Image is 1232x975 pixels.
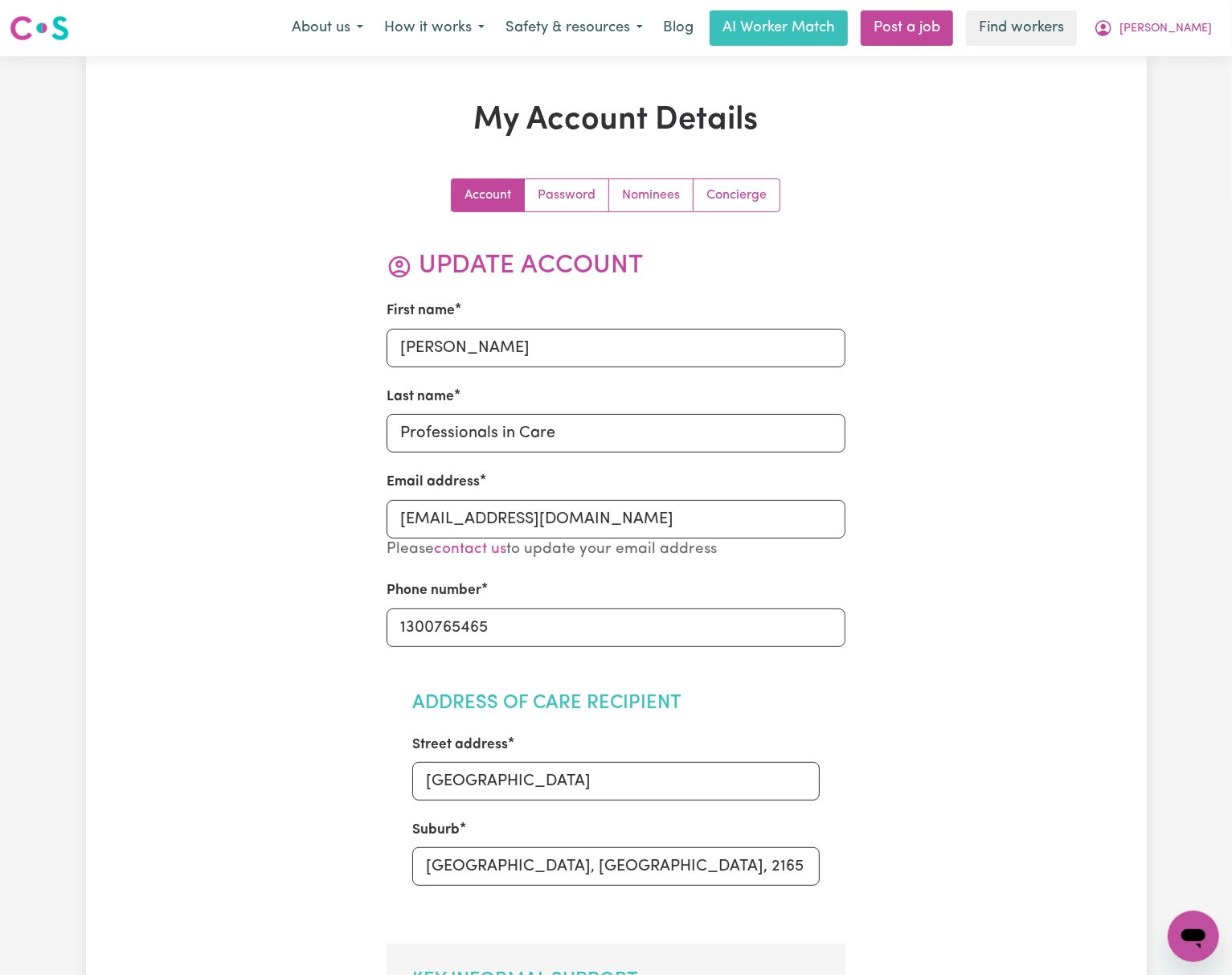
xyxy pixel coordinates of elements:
[281,11,374,45] button: About us
[387,608,845,647] input: e.g. 0410 123 456
[452,179,525,211] a: Update your account
[387,472,480,493] label: Email address
[495,11,653,45] button: Safety & resources
[434,542,506,557] a: contact us
[609,179,694,211] a: Update your nominees
[412,762,820,801] input: e.g. 24/29, Victoria St.
[387,387,454,408] label: Last name
[694,179,780,211] a: Update account manager
[1119,20,1212,38] span: [PERSON_NAME]
[412,847,820,886] input: e.g. North Bondi, New South Wales
[10,10,69,47] a: Careseekers logo
[653,10,703,46] a: Blog
[412,692,820,715] h2: Address of Care Recipient
[412,820,460,841] label: Suburb
[387,580,481,601] label: Phone number
[387,414,845,453] input: e.g. Childs
[710,10,848,46] a: AI Worker Match
[10,14,69,43] img: Careseekers logo
[387,329,845,367] input: e.g. Beth
[387,301,455,322] label: First name
[374,11,495,45] button: How it works
[387,500,845,539] input: e.g. beth.childs@gmail.com
[861,10,953,46] a: Post a job
[966,10,1077,46] a: Find workers
[1083,11,1222,45] button: My Account
[1168,911,1219,962] iframe: Button to launch messaging window
[412,735,508,756] label: Street address
[525,179,609,211] a: Update your password
[387,539,845,562] p: Please to update your email address
[387,251,845,281] h2: Update Account
[272,101,960,140] h1: My Account Details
